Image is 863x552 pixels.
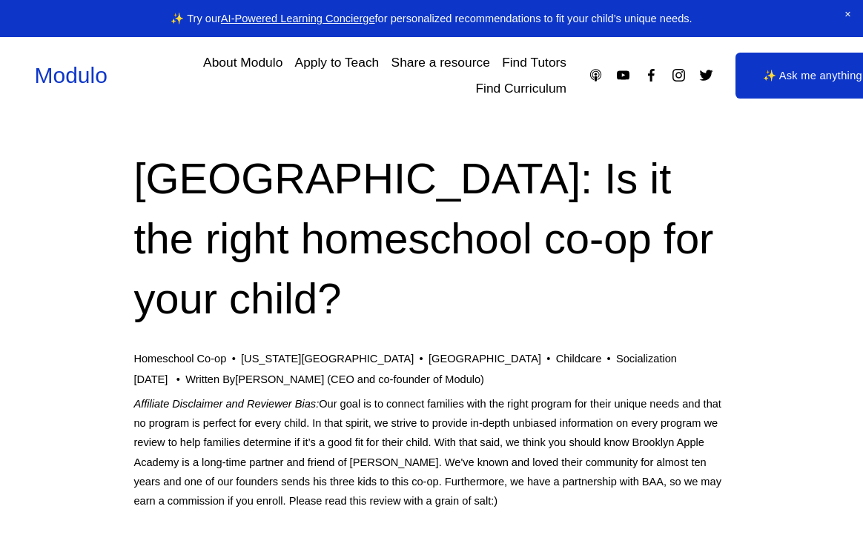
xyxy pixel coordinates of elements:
[616,353,677,365] a: Socialization
[235,373,484,385] a: [PERSON_NAME] (CEO and co-founder of Modulo)
[698,67,714,83] a: Twitter
[475,76,566,102] a: Find Curriculum
[203,50,282,76] a: About Modulo
[588,67,604,83] a: Apple Podcasts
[615,67,631,83] a: YouTube
[185,373,484,387] div: Written By
[644,67,659,83] a: Facebook
[133,398,319,410] em: Affiliate Disclaimer and Reviewer Bias:
[391,50,490,76] a: Share a resource
[295,50,380,76] a: Apply to Teach
[671,67,687,83] a: Instagram
[241,353,414,365] a: [US_STATE][GEOGRAPHIC_DATA]
[556,353,602,365] a: Childcare
[133,394,729,511] p: Our goal is to connect families with the right program for their unique needs and that no program...
[502,50,566,76] a: Find Tutors
[133,353,226,365] a: Homeschool Co-op
[429,353,541,365] a: [GEOGRAPHIC_DATA]
[221,13,375,24] a: AI-Powered Learning Concierge
[133,373,168,385] span: [DATE]
[35,63,108,87] a: Modulo
[133,149,729,329] h1: [GEOGRAPHIC_DATA]: Is it the right homeschool co-op for your child?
